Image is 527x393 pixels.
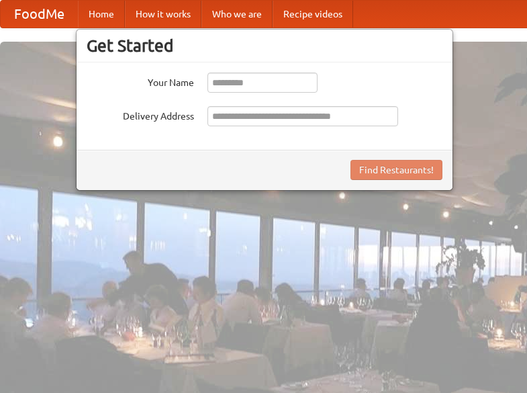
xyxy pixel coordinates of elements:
[87,36,442,56] h3: Get Started
[1,1,78,28] a: FoodMe
[87,106,194,123] label: Delivery Address
[201,1,273,28] a: Who we are
[87,73,194,89] label: Your Name
[273,1,353,28] a: Recipe videos
[125,1,201,28] a: How it works
[78,1,125,28] a: Home
[350,160,442,180] button: Find Restaurants!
